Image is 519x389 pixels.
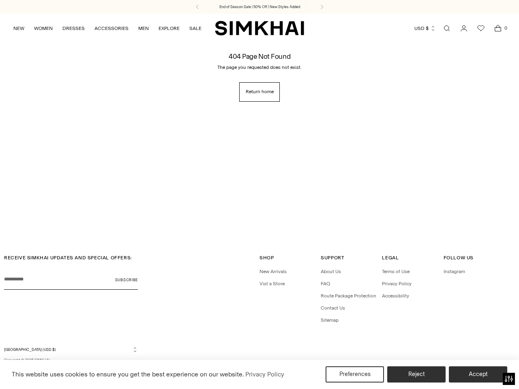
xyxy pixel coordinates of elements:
[382,269,410,274] a: Terms of Use
[321,281,330,286] a: FAQ
[321,305,345,311] a: Contact Us
[259,255,274,261] span: Shop
[321,255,344,261] span: Support
[4,346,138,353] button: [GEOGRAPHIC_DATA] (USD $)
[444,269,465,274] a: Instagram
[219,4,300,10] a: End of Season Sale | 50% Off | New Styles Added
[34,19,53,37] a: WOMEN
[321,293,376,299] a: Route Package Protection
[387,366,446,383] button: Reject
[94,19,129,37] a: ACCESSORIES
[259,269,287,274] a: New Arrivals
[246,88,274,95] span: Return home
[321,317,339,323] a: Sitemap
[382,293,409,299] a: Accessibility
[414,19,436,37] button: USD $
[244,368,285,380] a: Privacy Policy (opens in a new tab)
[259,281,285,286] a: Vist a Store
[159,19,180,37] a: EXPLORE
[115,269,138,290] button: Subscribe
[4,255,132,261] span: RECEIVE SIMKHAI UPDATES AND SPECIAL OFFERS:
[382,255,399,261] span: Legal
[382,281,412,286] a: Privacy Policy
[217,64,302,71] p: The page you requested does not exist.
[449,366,507,383] button: Accept
[62,19,85,37] a: DRESSES
[4,357,138,363] p: Copyright © 2025, .
[490,20,506,36] a: Open cart modal
[215,20,304,36] a: SIMKHAI
[229,52,290,60] h1: 404 Page Not Found
[326,366,384,383] button: Preferences
[502,24,509,32] span: 0
[473,20,489,36] a: Wishlist
[439,20,455,36] a: Open search modal
[13,19,24,37] a: NEW
[444,255,474,261] span: Follow Us
[138,19,149,37] a: MEN
[321,269,341,274] a: About Us
[12,370,244,378] span: This website uses cookies to ensure you get the best experience on our website.
[189,19,202,37] a: SALE
[456,20,472,36] a: Go to the account page
[239,82,280,102] a: Return home
[34,358,49,362] a: SIMKHAI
